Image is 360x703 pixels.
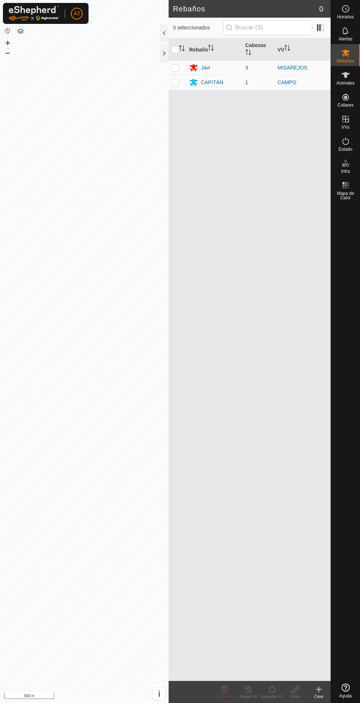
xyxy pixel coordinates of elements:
font: 0 [319,5,323,13]
a: Ayuda [331,681,360,701]
font: CAPITÁN [201,79,223,85]
font: – [5,47,10,57]
a: MISAREJOS [278,65,307,71]
font: Eliminar [218,695,231,699]
font: Apagar VV [240,695,257,699]
font: VVs [341,125,349,130]
p-sorticon: Activar para ordenar [208,46,214,52]
font: Encender VV [261,695,283,699]
font: Crear [314,695,323,699]
p-sorticon: Activar para ordenar [179,46,185,52]
input: Buscar (S) [223,20,312,35]
button: – [3,48,12,57]
button: + [3,39,12,47]
font: Editar [291,695,300,699]
font: Mapa de Calor [337,191,354,200]
font: Rebaños [173,5,205,13]
font: 0 seleccionados [173,25,210,31]
font: Javi [201,65,210,71]
font: Infra [341,169,350,174]
font: i [158,689,161,699]
font: Rebaños [336,58,354,64]
a: Política de Privacidad [46,693,89,700]
font: Contáctenos [98,694,122,699]
font: A2 [73,10,80,16]
font: Alertas [339,36,352,42]
button: Restablecer Mapa [3,26,12,35]
font: Cabezas [245,42,266,48]
p-sorticon: Activar para ordenar [245,50,251,56]
font: Rebaño [189,46,208,52]
font: Estado [339,147,352,152]
font: Horarios [337,14,354,19]
font: 3 [245,65,248,71]
a: CAMPO [278,79,296,85]
font: VV [278,46,285,52]
font: Política de Privacidad [46,694,89,699]
img: Logotipo de Gallagher [9,6,59,21]
font: Collares [337,103,353,108]
font: 1 [245,79,248,85]
button: Capas del Mapa [16,27,25,36]
button: i [153,688,165,700]
p-sorticon: Activar para ordenar [284,46,290,52]
font: Animales [336,81,354,86]
font: + [5,38,10,48]
a: Contáctenos [98,693,122,700]
font: Ayuda [339,693,352,699]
